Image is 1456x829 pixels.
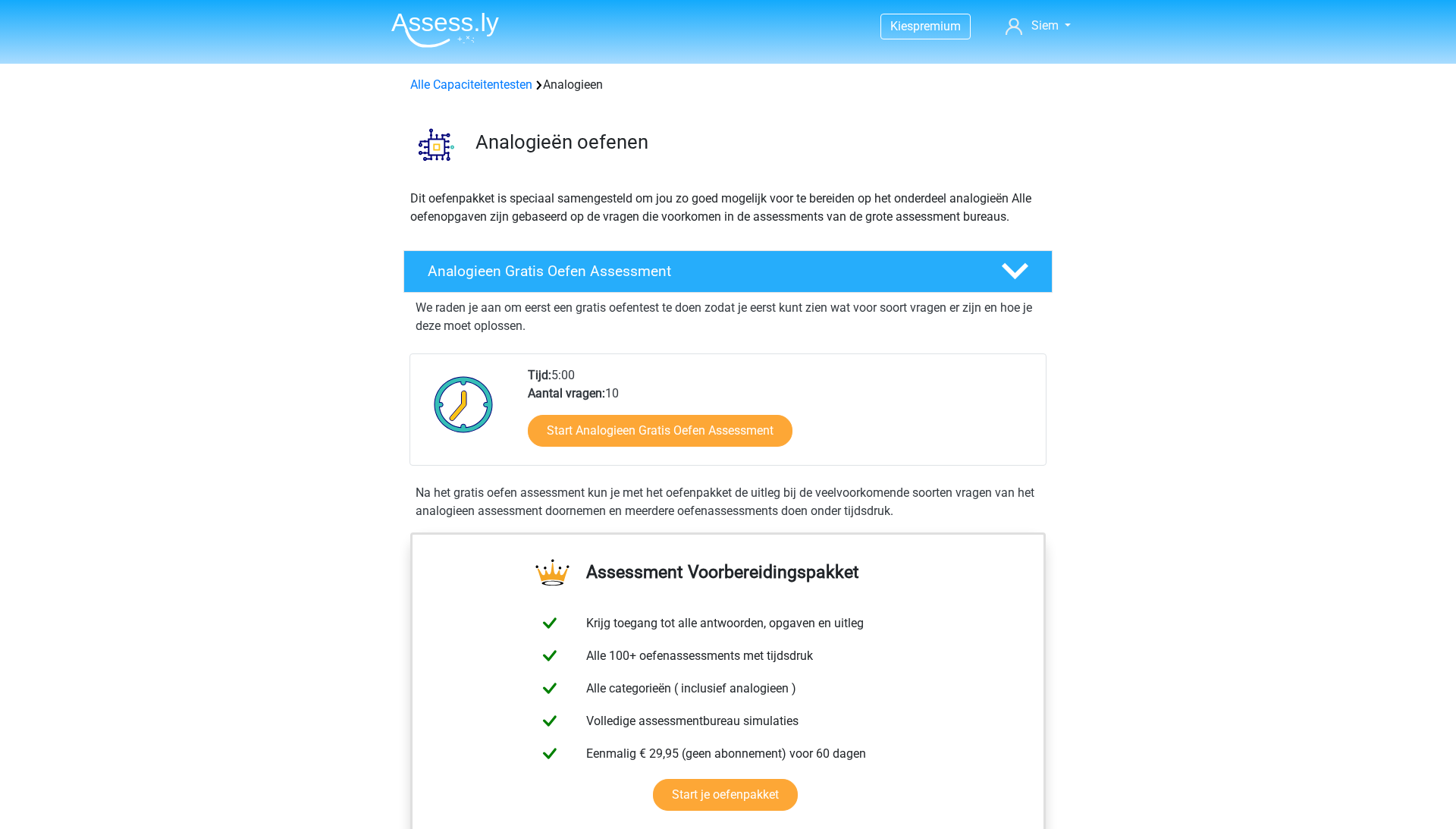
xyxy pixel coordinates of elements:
[397,250,1059,293] a: Analogieen Gratis Oefen Assessment
[913,19,961,33] span: premium
[881,16,970,36] a: Kiespremium
[516,366,1045,465] div: 5:00 10
[475,130,1040,154] h3: Analogieën oefenen
[409,484,1046,520] div: Na het gratis oefen assessment kun je met het oefenpakket de uitleg bij de veelvoorkomende soorte...
[528,415,792,447] a: Start Analogieen Gratis Oefen Assessment
[890,19,913,33] span: Kies
[404,112,469,177] img: analogieen
[1031,18,1059,33] span: Siem
[528,368,551,382] b: Tijd:
[391,12,499,48] img: Assessly
[653,779,798,811] a: Start je oefenpakket
[999,17,1077,35] a: Siem
[410,190,1046,226] p: Dit oefenpakket is speciaal samengesteld om jou zo goed mogelijk voor te bereiden op het onderdee...
[425,366,502,442] img: Klok
[528,386,605,400] b: Aantal vragen:
[428,262,977,280] h4: Analogieen Gratis Oefen Assessment
[410,77,532,92] a: Alle Capaciteitentesten
[416,299,1040,335] p: We raden je aan om eerst een gratis oefentest te doen zodat je eerst kunt zien wat voor soort vra...
[404,76,1052,94] div: Analogieen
